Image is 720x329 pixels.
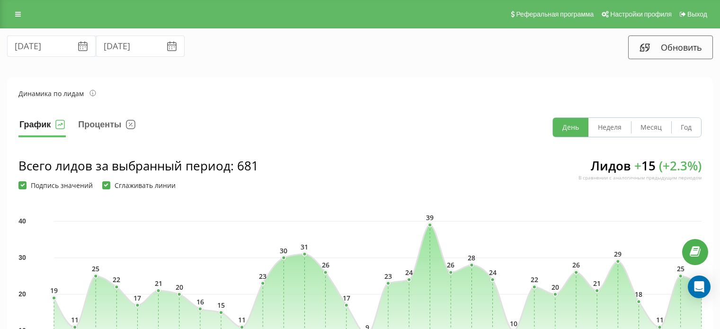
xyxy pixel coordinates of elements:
text: 23 [259,272,267,281]
text: 23 [384,272,392,281]
span: + [634,157,641,174]
text: 21 [593,279,601,288]
button: Обновить [628,36,713,59]
div: Лидов 15 [578,157,702,189]
label: Подпись значений [18,181,93,189]
button: Неделя [588,118,631,137]
text: 40 [18,217,26,225]
text: 10 [510,319,517,328]
div: В сравнении с аналогичным предыдущим периодом [578,174,702,181]
text: 20 [551,283,559,292]
label: Сглаживать линии [102,181,176,189]
text: 30 [18,254,26,261]
text: 17 [133,293,141,302]
span: ( + 2.3 %) [659,157,702,174]
button: Месяц [631,118,671,137]
div: Open Intercom Messenger [688,276,711,298]
text: 39 [426,213,434,222]
text: 11 [71,315,79,324]
text: 26 [322,260,329,269]
button: Год [671,118,701,137]
div: Всего лидов за выбранный период : 681 [18,157,258,174]
text: 24 [489,268,497,277]
text: 17 [343,293,350,302]
text: 20 [18,290,26,298]
text: 24 [405,268,413,277]
button: Проценты [77,117,136,137]
div: Динамика по лидам [18,89,96,98]
text: 25 [92,264,99,273]
text: 22 [531,275,538,284]
text: 25 [677,264,684,273]
text: 11 [238,315,246,324]
text: 19 [50,286,58,295]
text: 11 [656,315,664,324]
text: 26 [447,260,454,269]
button: График [18,117,66,137]
span: Настройки профиля [610,10,672,18]
text: 29 [614,249,622,258]
span: Реферальная программа [516,10,594,18]
button: День [553,118,588,137]
span: Выход [687,10,707,18]
text: 16 [196,297,204,306]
